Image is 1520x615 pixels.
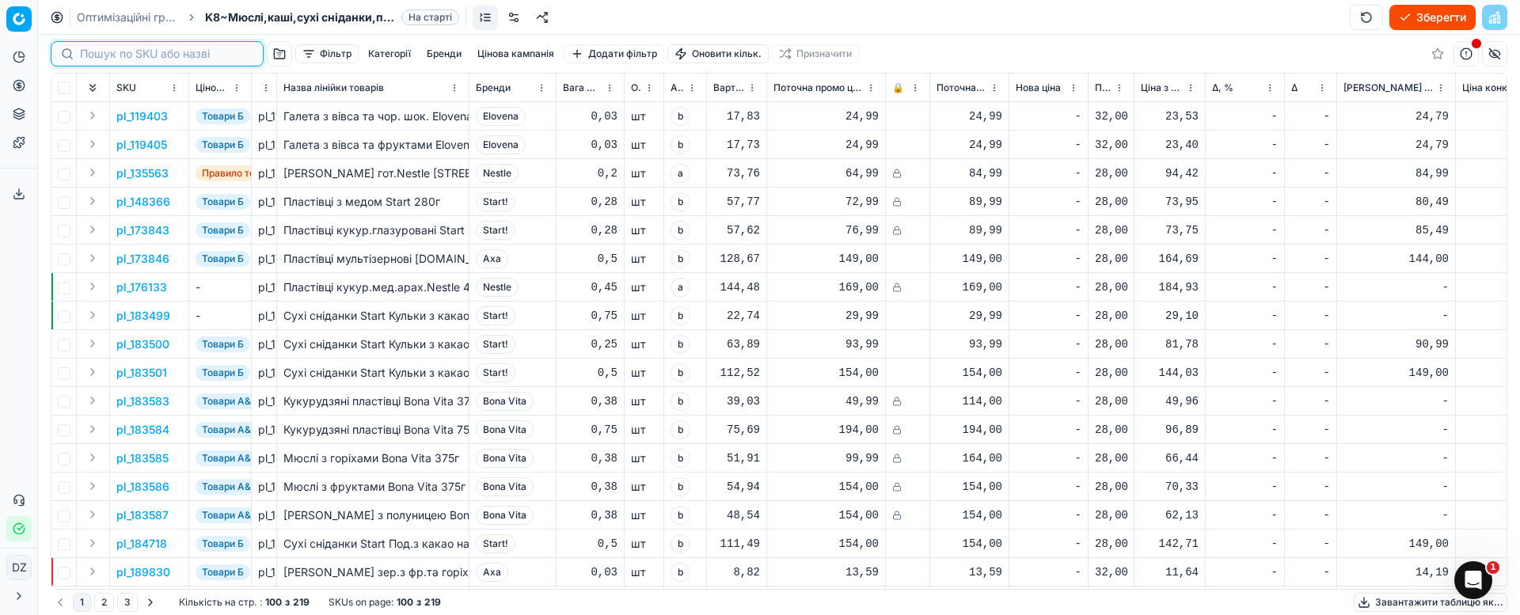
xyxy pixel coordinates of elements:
[283,365,462,381] div: Сухі сніданки Start Кульки з какао 500г
[116,308,170,324] button: pl_183499
[116,422,169,438] p: pl_183584
[1016,108,1081,124] div: -
[1095,422,1127,438] div: 28,00
[773,308,879,324] div: 29,99
[773,137,879,153] div: 24,99
[937,108,1002,124] div: 24,99
[116,564,170,580] button: pl_189830
[476,107,526,126] span: Elovena
[1212,365,1278,381] div: -
[564,44,664,63] button: Додати фільтр
[1016,279,1081,295] div: -
[1141,82,1183,94] span: Ціна з плановою націнкою
[1141,279,1199,295] div: 184,93
[1291,222,1330,238] div: -
[1016,165,1081,181] div: -
[631,108,657,124] div: шт
[1141,137,1199,153] div: 23,40
[476,135,526,154] span: Elovena
[1291,336,1330,352] div: -
[1016,194,1081,210] div: -
[773,194,879,210] div: 72,99
[1389,5,1476,30] button: Зберегти
[116,479,169,495] p: pl_183586
[1095,194,1127,210] div: 28,00
[476,392,534,411] span: Bona Vita
[116,222,169,238] button: pl_173843
[116,450,169,466] p: pl_183585
[83,306,102,325] button: Expand
[83,163,102,182] button: Expand
[401,9,459,25] span: На старті
[116,194,170,210] button: pl_148366
[773,422,879,438] div: 194,00
[937,393,1002,409] div: 114,00
[362,44,417,63] button: Категорії
[1016,422,1081,438] div: -
[713,422,760,438] div: 75,69
[1141,336,1199,352] div: 81,78
[1487,561,1499,574] span: 1
[83,476,102,495] button: Expand
[196,422,298,438] span: Товари А&B без КД
[77,9,459,25] nav: breadcrumb
[283,336,462,352] div: Сухі сніданки Start Кульки з какао, 250г
[773,393,879,409] div: 49,99
[83,106,102,125] button: Expand
[1291,251,1330,267] div: -
[937,165,1002,181] div: 84,99
[1354,593,1507,612] button: Завантажити таблицю як...
[1291,422,1330,438] div: -
[283,137,462,153] div: Галета з вівса та фруктами Elovena 35г
[1141,251,1199,267] div: 164,69
[713,194,760,210] div: 57,77
[1095,308,1127,324] div: 28,00
[283,108,462,124] div: Галета з вівса та чор. шок. Elovena 35г
[671,335,690,354] span: b
[196,251,250,267] span: Товари Б
[293,596,310,609] strong: 219
[1212,279,1278,295] div: -
[116,165,169,181] button: pl_135563
[116,507,169,523] button: pl_183587
[283,393,462,409] div: Кукурудзяні пластівці Bona Vita 375г
[116,365,167,381] p: pl_183501
[671,420,690,439] span: b
[205,9,459,25] span: K8~Мюслі,каші,сухі сніданки,пластівці - tier_1На старті
[1212,137,1278,153] div: -
[937,222,1002,238] div: 89,99
[117,593,138,612] button: 3
[1291,393,1330,409] div: -
[671,306,690,325] span: b
[83,533,102,552] button: Expand
[773,365,879,381] div: 154,00
[1016,137,1081,153] div: -
[563,222,617,238] div: 0,28
[937,82,986,94] span: Поточна ціна
[1016,251,1081,267] div: -
[476,363,515,382] span: Start!
[476,192,515,211] span: Start!
[671,249,690,268] span: b
[1095,393,1127,409] div: 28,00
[1291,365,1330,381] div: -
[773,279,879,295] div: 169,00
[116,251,169,267] button: pl_173846
[671,164,690,183] span: a
[283,82,384,94] span: Назва лінійки товарів
[773,251,879,267] div: 149,00
[671,107,690,126] span: b
[73,593,91,612] button: 1
[283,194,462,210] div: Пластівці з медом Start 280г
[420,44,468,63] button: Бренди
[631,422,657,438] div: шт
[1095,336,1127,352] div: 28,00
[1212,82,1233,94] span: Δ, %
[83,135,102,154] button: Expand
[265,596,282,609] strong: 100
[196,393,298,409] span: Товари А&B без КД
[80,46,253,62] input: Пошук по SKU або назві
[1343,393,1449,409] div: -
